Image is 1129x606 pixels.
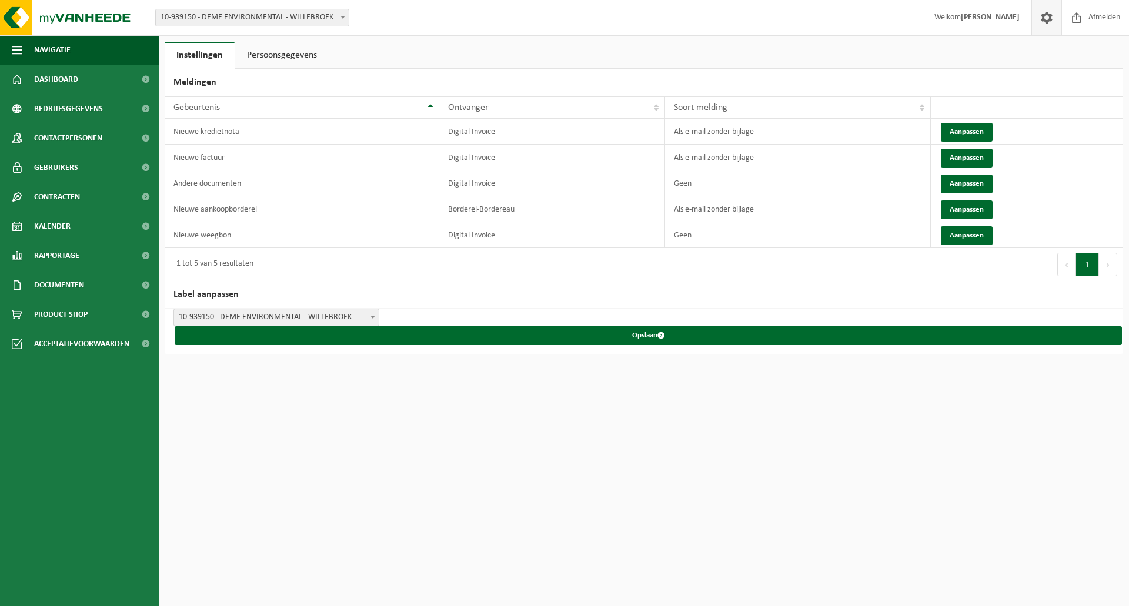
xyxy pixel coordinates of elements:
button: Aanpassen [941,123,993,142]
button: Aanpassen [941,149,993,168]
span: Documenten [34,270,84,300]
td: Nieuwe factuur [165,145,439,170]
span: Dashboard [34,65,78,94]
span: Contracten [34,182,80,212]
span: 10-939150 - DEME ENVIRONMENTAL - WILLEBROEK [173,309,379,326]
h2: Label aanpassen [165,281,1123,309]
td: Borderel-Bordereau [439,196,665,222]
span: Gebruikers [34,153,78,182]
span: Kalender [34,212,71,241]
td: Andere documenten [165,170,439,196]
button: 1 [1076,253,1099,276]
td: Digital Invoice [439,222,665,248]
span: Soort melding [674,103,727,112]
td: Digital Invoice [439,119,665,145]
a: Instellingen [165,42,235,69]
span: Navigatie [34,35,71,65]
span: 10-939150 - DEME ENVIRONMENTAL - WILLEBROEK [155,9,349,26]
button: Next [1099,253,1117,276]
td: Geen [665,170,931,196]
td: Geen [665,222,931,248]
span: Contactpersonen [34,123,102,153]
td: Digital Invoice [439,170,665,196]
span: Acceptatievoorwaarden [34,329,129,359]
div: 1 tot 5 van 5 resultaten [171,254,253,275]
a: Persoonsgegevens [235,42,329,69]
td: Digital Invoice [439,145,665,170]
td: Als e-mail zonder bijlage [665,119,931,145]
td: Als e-mail zonder bijlage [665,145,931,170]
button: Aanpassen [941,226,993,245]
strong: [PERSON_NAME] [961,13,1020,22]
td: Nieuwe aankoopborderel [165,196,439,222]
span: Product Shop [34,300,88,329]
button: Opslaan [175,326,1122,345]
span: Rapportage [34,241,79,270]
button: Aanpassen [941,175,993,193]
span: Gebeurtenis [173,103,220,112]
td: Nieuwe kredietnota [165,119,439,145]
span: 10-939150 - DEME ENVIRONMENTAL - WILLEBROEK [174,309,379,326]
h2: Meldingen [165,69,1123,96]
button: Previous [1057,253,1076,276]
span: Bedrijfsgegevens [34,94,103,123]
span: 10-939150 - DEME ENVIRONMENTAL - WILLEBROEK [156,9,349,26]
td: Nieuwe weegbon [165,222,439,248]
button: Aanpassen [941,200,993,219]
span: Ontvanger [448,103,489,112]
td: Als e-mail zonder bijlage [665,196,931,222]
